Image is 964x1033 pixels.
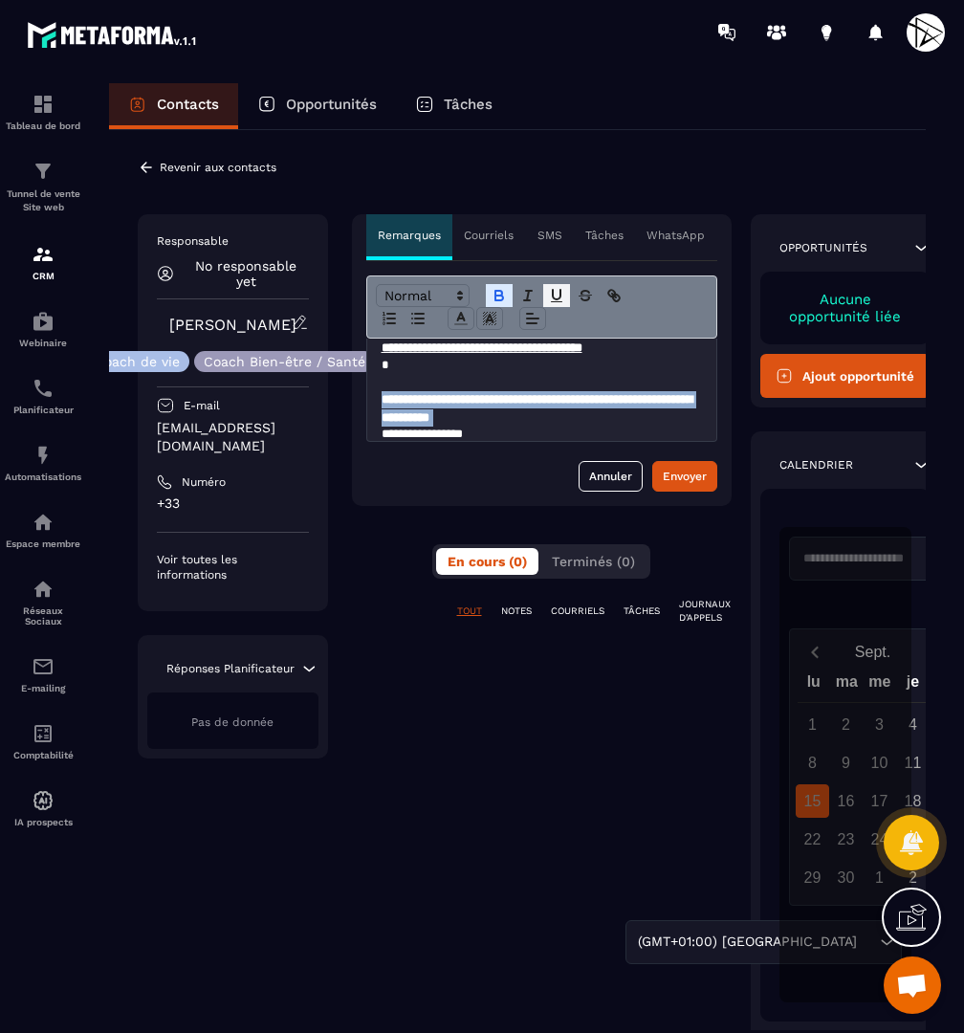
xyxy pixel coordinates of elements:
[32,93,55,116] img: formation
[5,750,81,760] p: Comptabilité
[32,511,55,534] img: automations
[896,784,930,818] div: 18
[436,548,538,575] button: En cours (0)
[32,578,55,601] img: social-network
[5,121,81,131] p: Tableau de bord
[109,83,238,129] a: Contacts
[157,552,309,582] p: Voir toutes les informations
[27,17,199,52] img: logo
[204,355,365,368] p: Coach Bien-être / Santé
[5,405,81,415] p: Planificateur
[191,715,274,729] span: Pas de donnée
[779,457,853,473] p: Calendrier
[182,474,226,490] p: Numéro
[779,240,867,255] p: Opportunités
[5,472,81,482] p: Automatisations
[157,419,309,455] p: [EMAIL_ADDRESS][DOMAIN_NAME]
[32,310,55,333] img: automations
[5,363,81,429] a: schedulerschedulerPlanificateur
[5,641,81,708] a: emailemailE-mailing
[5,496,81,563] a: automationsautomationsEspace membre
[32,377,55,400] img: scheduler
[184,258,309,289] p: No responsable yet
[663,467,707,486] div: Envoyer
[5,683,81,693] p: E-mailing
[537,228,562,243] p: SMS
[5,817,81,827] p: IA prospects
[552,554,635,569] span: Terminés (0)
[95,355,180,368] p: Coach de vie
[157,495,309,513] p: +33
[579,461,643,492] button: Annuler
[169,316,296,334] a: [PERSON_NAME]
[5,271,81,281] p: CRM
[551,604,604,618] p: COURRIELS
[157,233,309,249] p: Responsable
[32,722,55,745] img: accountant
[160,161,276,174] p: Revenir aux contacts
[286,96,377,113] p: Opportunités
[448,554,527,569] span: En cours (0)
[32,243,55,266] img: formation
[184,398,220,413] p: E-mail
[5,538,81,549] p: Espace membre
[5,78,81,145] a: formationformationTableau de bord
[464,228,514,243] p: Courriels
[540,548,646,575] button: Terminés (0)
[157,96,219,113] p: Contacts
[679,598,731,625] p: JOURNAUX D'APPELS
[896,708,930,741] div: 4
[501,604,532,618] p: NOTES
[32,444,55,467] img: automations
[5,229,81,296] a: formationformationCRM
[646,228,705,243] p: WhatsApp
[5,145,81,229] a: formationformationTunnel de vente Site web
[652,461,717,492] button: Envoyer
[625,920,902,964] div: Search for option
[238,83,396,129] a: Opportunités
[896,669,930,702] div: je
[884,956,941,1014] div: Ouvrir le chat
[457,604,482,618] p: TOUT
[760,354,931,398] button: Ajout opportunité
[5,605,81,626] p: Réseaux Sociaux
[896,746,930,780] div: 11
[5,429,81,496] a: automationsautomationsAutomatisations
[5,708,81,775] a: accountantaccountantComptabilité
[396,83,512,129] a: Tâches
[585,228,624,243] p: Tâches
[624,604,660,618] p: TÂCHES
[633,932,861,953] span: (GMT+01:00) [GEOGRAPHIC_DATA]
[378,228,441,243] p: Remarques
[32,655,55,678] img: email
[5,563,81,641] a: social-networksocial-networkRéseaux Sociaux
[5,187,81,214] p: Tunnel de vente Site web
[32,789,55,812] img: automations
[5,338,81,348] p: Webinaire
[779,291,912,325] p: Aucune opportunité liée
[5,296,81,363] a: automationsautomationsWebinaire
[166,661,295,676] p: Réponses Planificateur
[32,160,55,183] img: formation
[444,96,493,113] p: Tâches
